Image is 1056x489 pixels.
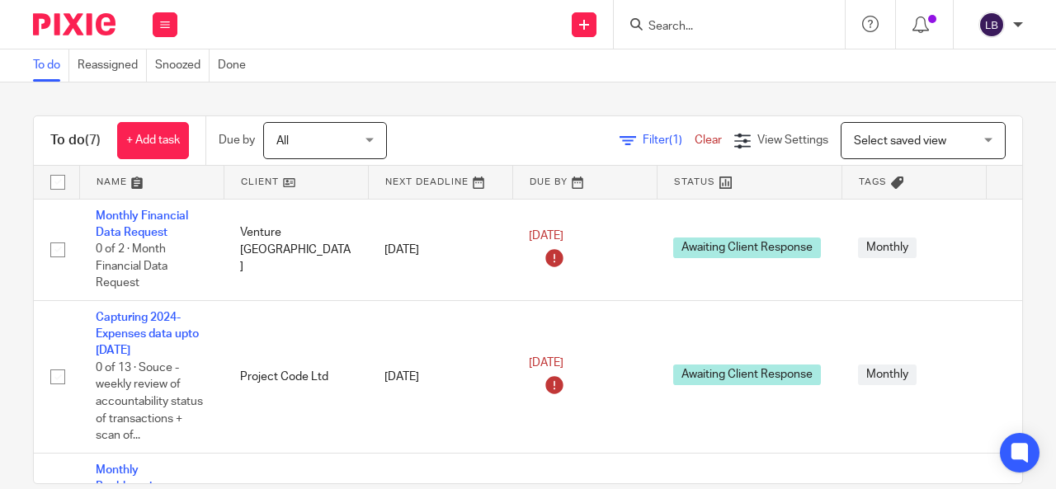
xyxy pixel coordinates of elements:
[96,210,188,238] a: Monthly Financial Data Request
[757,134,828,146] span: View Settings
[219,132,255,148] p: Due by
[529,358,563,369] span: [DATE]
[978,12,1005,38] img: svg%3E
[854,135,946,147] span: Select saved view
[669,134,682,146] span: (1)
[96,243,167,289] span: 0 of 2 · Month Financial Data Request
[647,20,795,35] input: Search
[117,122,189,159] a: + Add task
[96,362,203,441] span: 0 of 13 · Souce - weekly review of accountability status of transactions + scan of...
[155,49,210,82] a: Snoozed
[673,237,821,258] span: Awaiting Client Response
[33,13,115,35] img: Pixie
[368,300,512,453] td: [DATE]
[643,134,695,146] span: Filter
[859,177,887,186] span: Tags
[224,300,368,453] td: Project Code Ltd
[858,237,917,258] span: Monthly
[673,364,821,385] span: Awaiting Client Response
[33,49,69,82] a: To do
[218,49,254,82] a: Done
[858,364,917,385] span: Monthly
[695,134,722,146] a: Clear
[50,132,101,149] h1: To do
[78,49,147,82] a: Reassigned
[96,312,199,357] a: Capturing 2024-Expenses data upto [DATE]
[224,199,368,300] td: Venture [GEOGRAPHIC_DATA]
[529,231,563,242] span: [DATE]
[368,199,512,300] td: [DATE]
[85,134,101,147] span: (7)
[276,135,289,147] span: All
